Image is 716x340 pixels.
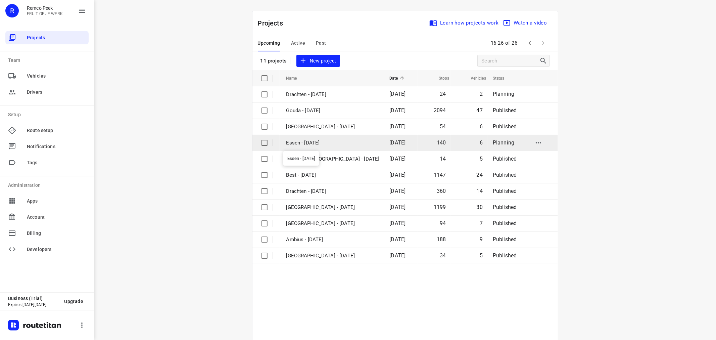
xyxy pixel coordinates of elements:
p: Projects [258,18,289,28]
p: Gemeente Rotterdam - Wednesday [286,155,380,163]
span: Status [493,74,513,82]
span: 9 [480,236,483,243]
span: 188 [437,236,446,243]
p: Essen - [DATE] [286,139,380,147]
span: 6 [480,139,483,146]
span: Published [493,188,517,194]
p: FRUIT OP JE WERK [27,11,63,16]
span: Date [389,74,407,82]
div: Vehicles [5,69,89,83]
span: 7 [480,220,483,226]
span: Projects [27,34,86,41]
div: Drivers [5,85,89,99]
p: Drachten - Thursday [286,91,380,98]
span: [DATE] [389,220,405,226]
p: Business (Trial) [8,296,59,301]
span: Published [493,156,517,162]
div: Account [5,210,89,224]
p: Gemeente Rotterdam - Tuesday [286,220,380,227]
span: 5 [480,252,483,259]
span: Billing [27,230,86,237]
span: Planning [493,139,514,146]
p: Zwolle - Wednesday [286,204,380,211]
span: 1199 [434,204,446,210]
span: 16-26 of 26 [488,36,520,50]
span: 47 [477,107,483,114]
span: [DATE] [389,172,405,178]
span: Published [493,236,517,243]
p: 11 projects [260,58,287,64]
span: [DATE] [389,204,405,210]
div: Projects [5,31,89,44]
p: Ambius - Monday [286,236,380,244]
span: Vehicles [27,73,86,80]
span: 24 [440,91,446,97]
span: Notifications [27,143,86,150]
span: 24 [477,172,483,178]
p: Administration [8,182,89,189]
span: Past [316,39,326,47]
span: 360 [437,188,446,194]
span: [DATE] [389,156,405,162]
span: New project [300,57,336,65]
p: Best - Wednesday [286,171,380,179]
div: R [5,4,19,17]
input: Search projects [482,56,539,66]
span: 140 [437,139,446,146]
span: Published [493,204,517,210]
span: 34 [440,252,446,259]
span: Planning [493,91,514,97]
div: Billing [5,226,89,240]
div: Search [539,57,550,65]
span: 54 [440,123,446,130]
span: Stops [430,74,449,82]
span: [DATE] [389,236,405,243]
span: Published [493,107,517,114]
div: Apps [5,194,89,208]
span: [DATE] [389,188,405,194]
span: Published [493,252,517,259]
p: Gouda - Wednesday [286,107,380,115]
span: Vehicles [462,74,486,82]
span: Active [291,39,305,47]
span: 30 [477,204,483,210]
span: 2094 [434,107,446,114]
span: 14 [440,156,446,162]
button: Upgrade [59,295,89,307]
span: [DATE] [389,139,405,146]
span: Tags [27,159,86,166]
span: 1147 [434,172,446,178]
div: Developers [5,243,89,256]
p: Antwerpen - Wednesday [286,123,380,131]
span: Drivers [27,89,86,96]
span: Previous Page [523,36,536,50]
span: Developers [27,246,86,253]
p: Team [8,57,89,64]
span: 6 [480,123,483,130]
span: Published [493,123,517,130]
div: Notifications [5,140,89,153]
span: 5 [480,156,483,162]
button: New project [296,55,340,67]
p: Drachten - Wednesday [286,187,380,195]
div: Tags [5,156,89,169]
span: Next Page [536,36,550,50]
span: 2 [480,91,483,97]
span: Route setup [27,127,86,134]
span: [DATE] [389,107,405,114]
span: 94 [440,220,446,226]
span: 14 [477,188,483,194]
div: Route setup [5,124,89,137]
span: Published [493,220,517,226]
span: Apps [27,198,86,205]
span: Published [493,172,517,178]
span: Name [286,74,306,82]
span: Upgrade [64,299,83,304]
span: Account [27,214,86,221]
span: [DATE] [389,252,405,259]
span: [DATE] [389,91,405,97]
p: Expires [DATE][DATE] [8,302,59,307]
span: [DATE] [389,123,405,130]
p: Remco Peek [27,5,63,11]
span: Upcoming [258,39,280,47]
